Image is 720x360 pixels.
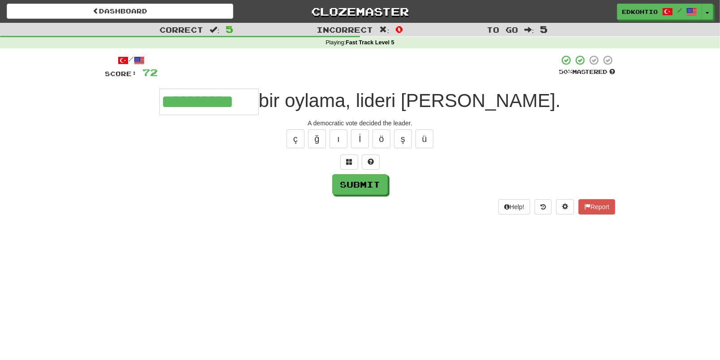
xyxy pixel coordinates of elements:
span: 0 [395,24,403,34]
button: Help! [498,199,530,214]
span: edkohtio [622,8,658,16]
span: bir oylama, lideri [PERSON_NAME]. [259,90,561,111]
button: Submit [332,174,388,195]
span: / [677,7,682,13]
button: Round history (alt+y) [535,199,552,214]
span: : [524,26,534,34]
span: Correct [159,25,203,34]
span: Score: [105,70,137,77]
button: ü [416,129,433,148]
span: 5 [540,24,548,34]
div: A democratic vote decided the leader. [105,119,615,128]
button: ı [330,129,347,148]
a: edkohtio / [617,4,702,20]
span: Incorrect [317,25,373,34]
span: 50 % [559,68,572,75]
button: ğ [308,129,326,148]
span: 5 [226,24,233,34]
button: Report [579,199,615,214]
a: Dashboard [7,4,233,19]
button: ç [287,129,304,148]
span: To go [487,25,518,34]
strong: Fast Track Level 5 [346,39,394,46]
div: Mastered [559,68,615,76]
span: : [210,26,219,34]
button: ş [394,129,412,148]
a: Clozemaster [247,4,473,19]
button: ö [373,129,390,148]
span: : [380,26,390,34]
button: İ [351,129,369,148]
div: / [105,55,158,66]
span: 72 [142,67,158,78]
button: Single letter hint - you only get 1 per sentence and score half the points! alt+h [362,154,380,170]
button: Switch sentence to multiple choice alt+p [340,154,358,170]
